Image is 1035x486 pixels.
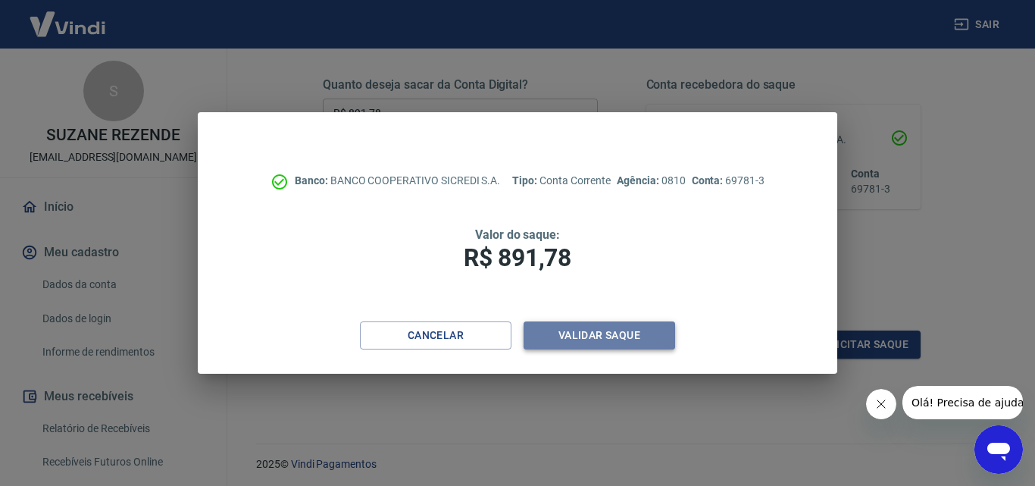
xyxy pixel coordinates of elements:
p: 69781-3 [692,173,765,189]
p: BANCO COOPERATIVO SICREDI S.A. [295,173,500,189]
iframe: Botão para abrir a janela de mensagens [974,425,1023,474]
span: Conta: [692,174,726,187]
button: Validar saque [524,321,675,350]
iframe: Mensagem da empresa [902,386,1023,419]
span: Agência: [617,174,661,187]
span: Valor do saque: [475,227,560,242]
span: Tipo: [512,174,539,187]
button: Cancelar [360,321,511,350]
span: Olá! Precisa de ajuda? [9,11,127,23]
iframe: Fechar mensagem [866,389,896,419]
span: R$ 891,78 [464,243,571,272]
p: Conta Corrente [512,173,611,189]
span: Banco: [295,174,330,187]
p: 0810 [617,173,685,189]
